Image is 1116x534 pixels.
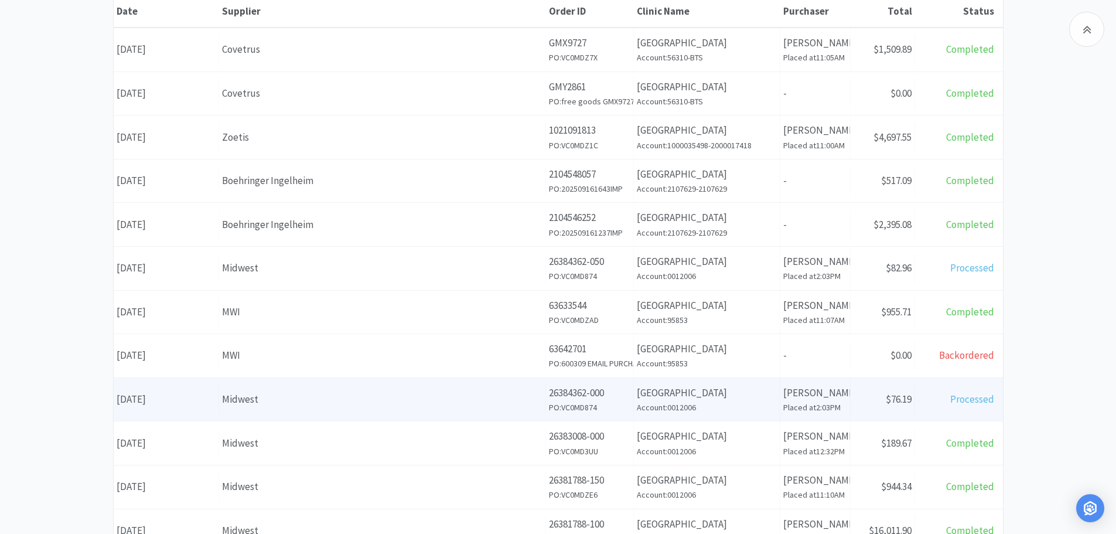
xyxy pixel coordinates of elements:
[222,392,542,407] div: Midwest
[873,218,912,231] span: $2,395.08
[783,51,847,64] h6: Placed at 11:05AM
[637,182,777,195] h6: Account: 2107629-2107629
[783,254,847,270] p: [PERSON_NAME]
[886,261,912,274] span: $82.96
[114,472,219,502] div: [DATE]
[783,139,847,152] h6: Placed at 11:00AM
[549,357,630,370] h6: PO: 600309 EMAIL PURCHASER 9/15
[549,428,630,444] p: 26383008-000
[222,436,542,451] div: Midwest
[549,5,631,18] div: Order ID
[881,174,912,187] span: $517.09
[549,95,630,108] h6: PO: free goods GMX9727
[637,488,777,501] h6: Account: 0012006
[549,51,630,64] h6: PO: VC0MDZ7X
[637,298,777,314] p: [GEOGRAPHIC_DATA]
[783,35,847,51] p: [PERSON_NAME]
[222,348,542,363] div: MWI
[783,472,847,488] p: [PERSON_NAME]
[114,253,219,283] div: [DATE]
[950,393,994,406] span: Processed
[946,131,994,144] span: Completed
[881,480,912,493] span: $944.34
[881,437,912,450] span: $189.67
[886,393,912,406] span: $76.19
[783,445,847,458] h6: Placed at 12:32PM
[549,516,630,532] p: 26381788-100
[114,428,219,458] div: [DATE]
[946,437,994,450] span: Completed
[783,173,847,189] p: -
[637,516,777,532] p: [GEOGRAPHIC_DATA]
[783,5,848,18] div: Purchaser
[637,270,777,283] h6: Account: 0012006
[549,385,630,401] p: 26384362-000
[117,5,216,18] div: Date
[222,5,543,18] div: Supplier
[222,304,542,320] div: MWI
[783,314,847,326] h6: Placed at 11:07AM
[114,385,219,414] div: [DATE]
[637,401,777,414] h6: Account: 0012006
[549,314,630,326] h6: PO: VC0MDZAD
[549,472,630,488] p: 26381788-150
[637,95,777,108] h6: Account: 56310-BTS
[549,166,630,182] p: 2104548057
[783,86,847,101] p: -
[549,254,630,270] p: 26384362-050
[222,217,542,233] div: Boehringer Ingelheim
[549,35,630,51] p: GMX9727
[549,182,630,195] h6: PO: 202509161643IMP
[549,123,630,138] p: 1021091813
[950,261,994,274] span: Processed
[783,488,847,501] h6: Placed at 11:10AM
[114,297,219,327] div: [DATE]
[114,341,219,370] div: [DATE]
[549,401,630,414] h6: PO: VC0MD874
[549,226,630,239] h6: PO: 202509161237IMP
[222,173,542,189] div: Boehringer Ingelheim
[783,348,847,363] p: -
[890,349,912,362] span: $0.00
[881,305,912,318] span: $955.71
[783,385,847,401] p: [PERSON_NAME]
[946,174,994,187] span: Completed
[114,166,219,196] div: [DATE]
[549,445,630,458] h6: PO: VC0MD3UU
[783,428,847,444] p: [PERSON_NAME]
[946,480,994,493] span: Completed
[637,139,777,152] h6: Account: 1000035498-2000017418
[873,43,912,56] span: $1,509.89
[637,226,777,239] h6: Account: 2107629-2107629
[637,428,777,444] p: [GEOGRAPHIC_DATA]
[783,270,847,283] h6: Placed at 2:03PM
[890,87,912,100] span: $0.00
[637,472,777,488] p: [GEOGRAPHIC_DATA]
[946,87,994,100] span: Completed
[1076,494,1104,522] div: Open Intercom Messenger
[549,341,630,357] p: 63642701
[637,166,777,182] p: [GEOGRAPHIC_DATA]
[854,5,912,18] div: Total
[549,298,630,314] p: 63633544
[918,5,994,18] div: Status
[637,341,777,357] p: [GEOGRAPHIC_DATA]
[637,254,777,270] p: [GEOGRAPHIC_DATA]
[637,385,777,401] p: [GEOGRAPHIC_DATA]
[637,314,777,326] h6: Account: 95853
[222,42,542,57] div: Covetrus
[114,123,219,152] div: [DATE]
[114,35,219,64] div: [DATE]
[783,217,847,233] p: -
[637,357,777,370] h6: Account: 95853
[637,35,777,51] p: [GEOGRAPHIC_DATA]
[222,130,542,145] div: Zoetis
[222,86,542,101] div: Covetrus
[637,79,777,95] p: [GEOGRAPHIC_DATA]
[783,123,847,138] p: [PERSON_NAME]
[637,123,777,138] p: [GEOGRAPHIC_DATA]
[549,79,630,95] p: GMY2861
[939,349,994,362] span: Backordered
[114,79,219,108] div: [DATE]
[549,270,630,283] h6: PO: VC0MD874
